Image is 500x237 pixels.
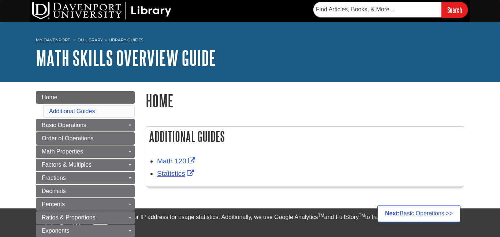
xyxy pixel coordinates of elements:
[36,198,135,211] a: Percents
[42,148,83,155] span: Math Properties
[36,35,464,47] nav: breadcrumb
[313,2,468,18] form: Searches DU Library's articles, books, and more
[441,2,468,18] input: Search
[146,91,464,110] h1: Home
[36,159,135,171] a: Factors & Multiples
[36,132,135,145] a: Order of Operations
[42,227,70,234] span: Exponents
[36,91,135,104] a: Home
[42,94,57,100] span: Home
[42,162,92,168] span: Factors & Multiples
[385,210,400,216] strong: Next:
[36,225,135,237] a: Exponents
[49,108,95,114] a: Additional Guides
[32,2,171,19] img: DU Library
[36,37,70,43] a: My Davenport
[36,145,135,158] a: Math Properties
[157,170,196,177] a: Link opens in new window
[42,188,66,194] span: Decimals
[42,214,96,221] span: Ratios & Proportions
[42,122,86,128] span: Basic Operations
[36,185,135,197] a: Decimals
[157,157,197,165] a: Link opens in new window
[109,37,143,42] a: Library Guides
[78,37,103,42] a: DU Library
[36,172,135,184] a: Fractions
[377,205,460,222] a: Next:Basic Operations >>
[42,175,66,181] span: Fractions
[146,127,464,146] h2: Additional Guides
[36,211,135,224] a: Ratios & Proportions
[36,119,135,132] a: Basic Operations
[42,201,65,207] span: Percents
[313,2,441,17] input: Find Articles, Books, & More...
[42,135,93,141] span: Order of Operations
[36,47,216,69] a: Math Skills Overview Guide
